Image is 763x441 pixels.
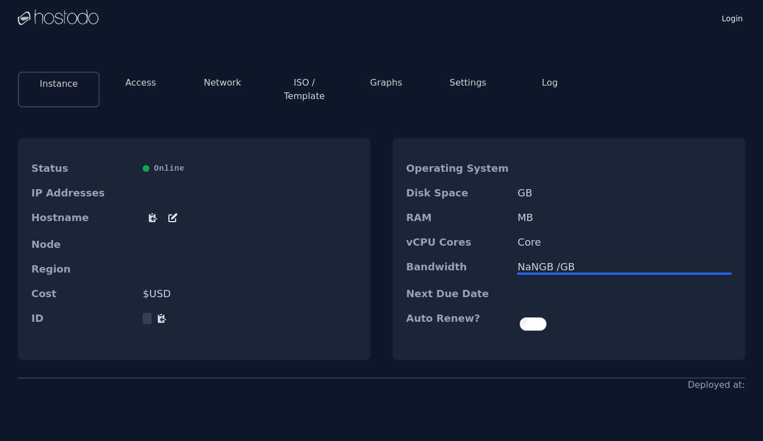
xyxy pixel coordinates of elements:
[370,76,402,90] button: Graphs
[406,187,508,199] dt: Disk Space
[31,313,134,324] dt: ID
[31,163,134,174] dt: Status
[125,76,156,90] button: Access
[31,288,134,299] dt: Cost
[719,11,745,24] a: Login
[18,10,98,26] img: Logo
[406,313,508,335] dt: Auto Renew?
[204,76,241,90] button: Network
[406,237,508,248] dt: vCPU Cores
[143,288,357,299] dd: $ USD
[31,212,134,226] dt: Hostname
[406,288,508,299] dt: Next Due Date
[272,76,336,103] button: ISO / Template
[406,163,508,174] dt: Operating System
[542,76,558,90] button: Log
[517,237,732,248] dd: Core
[31,239,134,250] dt: Node
[143,163,357,174] div: Online
[406,261,508,275] dt: Bandwidth
[31,187,134,199] dt: IP Addresses
[40,77,78,91] button: Instance
[406,212,508,223] dt: RAM
[517,187,732,199] dd: GB
[517,212,732,223] dd: MB
[517,261,732,273] div: NaN GB / GB
[687,378,745,392] div: Deployed at:
[31,264,134,275] dt: Region
[450,76,487,90] button: Settings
